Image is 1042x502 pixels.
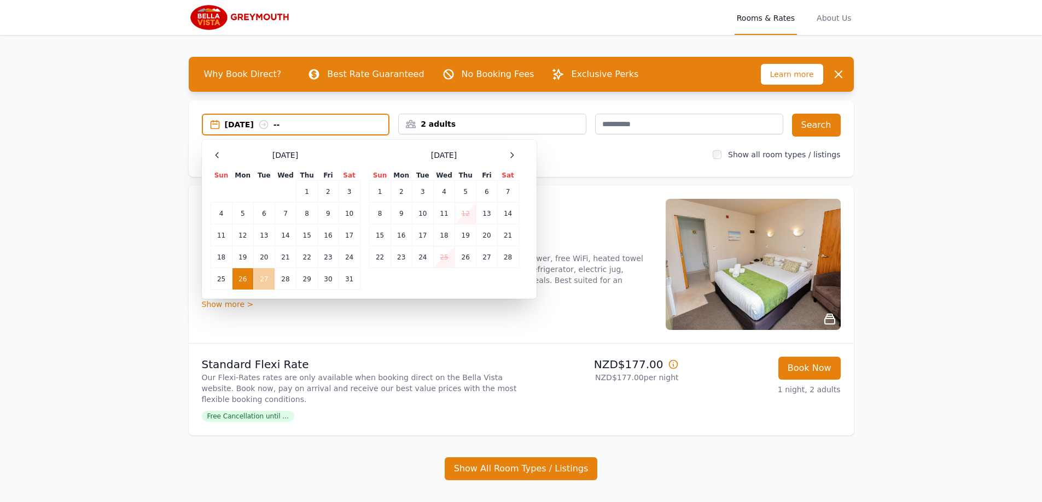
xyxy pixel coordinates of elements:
[232,225,253,246] td: 12
[296,203,318,225] td: 8
[497,225,519,246] td: 21
[571,68,638,81] p: Exclusive Perks
[253,225,275,246] td: 13
[412,170,433,181] th: Tue
[497,170,519,181] th: Sat
[526,372,679,383] p: NZD$177.00 per night
[455,246,476,268] td: 26
[253,268,275,290] td: 27
[445,457,598,480] button: Show All Room Types / Listings
[433,246,455,268] td: 25
[318,170,339,181] th: Fri
[253,246,275,268] td: 20
[462,68,534,81] p: No Booking Fees
[369,225,391,246] td: 15
[211,170,232,181] th: Sun
[476,181,497,203] td: 6
[202,372,517,405] p: Our Flexi-Rates rates are only available when booking direct on the Bella Vista website. Book now...
[476,170,497,181] th: Fri
[232,203,253,225] td: 5
[728,150,840,159] label: Show all room types / listings
[318,203,339,225] td: 9
[792,114,841,137] button: Search
[433,181,455,203] td: 4
[232,170,253,181] th: Mon
[189,4,294,31] img: Bella Vista Greymouth
[318,268,339,290] td: 30
[761,64,823,85] span: Learn more
[339,246,360,268] td: 24
[318,181,339,203] td: 2
[412,181,433,203] td: 3
[433,203,455,225] td: 11
[526,357,679,372] p: NZD$177.00
[296,170,318,181] th: Thu
[339,181,360,203] td: 3
[412,203,433,225] td: 10
[497,246,519,268] td: 28
[272,150,298,161] span: [DATE]
[433,170,455,181] th: Wed
[455,170,476,181] th: Thu
[211,203,232,225] td: 4
[202,411,294,422] span: Free Cancellation until ...
[399,119,586,129] div: 2 adults
[318,225,339,246] td: 16
[369,181,391,203] td: 1
[455,181,476,203] td: 5
[433,225,455,246] td: 18
[232,268,253,290] td: 26
[391,170,412,181] th: Mon
[296,181,318,203] td: 1
[391,203,412,225] td: 9
[369,246,391,268] td: 22
[339,203,360,225] td: 10
[211,246,232,268] td: 18
[455,203,476,225] td: 12
[275,225,296,246] td: 14
[476,203,497,225] td: 13
[412,246,433,268] td: 24
[369,170,391,181] th: Sun
[391,181,412,203] td: 2
[369,203,391,225] td: 8
[296,246,318,268] td: 22
[275,203,296,225] td: 7
[275,170,296,181] th: Wed
[225,119,389,130] div: [DATE] --
[275,246,296,268] td: 21
[778,357,841,380] button: Book Now
[412,225,433,246] td: 17
[391,246,412,268] td: 23
[253,170,275,181] th: Tue
[688,384,841,395] p: 1 night, 2 adults
[296,268,318,290] td: 29
[476,225,497,246] td: 20
[211,268,232,290] td: 25
[275,268,296,290] td: 28
[327,68,424,81] p: Best Rate Guaranteed
[232,246,253,268] td: 19
[431,150,457,161] span: [DATE]
[455,225,476,246] td: 19
[339,225,360,246] td: 17
[391,225,412,246] td: 16
[195,63,290,85] span: Why Book Direct?
[211,225,232,246] td: 11
[339,268,360,290] td: 31
[318,246,339,268] td: 23
[202,299,653,310] div: Show more >
[253,203,275,225] td: 6
[497,181,519,203] td: 7
[296,225,318,246] td: 15
[202,357,517,372] p: Standard Flexi Rate
[497,203,519,225] td: 14
[339,170,360,181] th: Sat
[476,246,497,268] td: 27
